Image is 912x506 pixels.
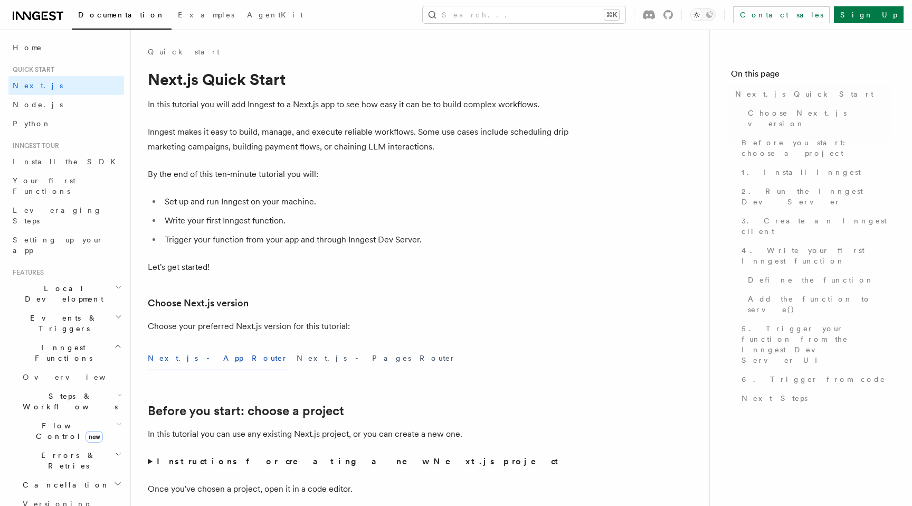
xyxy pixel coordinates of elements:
a: Next Steps [737,389,891,408]
a: 4. Write your first Inngest function [737,241,891,270]
a: Setting up your app [8,230,124,260]
a: Overview [18,368,124,387]
span: Quick start [8,65,54,74]
span: AgentKit [247,11,303,19]
p: By the end of this ten-minute tutorial you will: [148,167,570,182]
a: Your first Functions [8,171,124,201]
p: Let's get started! [148,260,570,275]
kbd: ⌘K [604,10,619,20]
span: Python [13,119,51,128]
span: 2. Run the Inngest Dev Server [742,186,891,207]
span: Errors & Retries [18,450,115,471]
p: In this tutorial you will add Inngest to a Next.js app to see how easy it can be to build complex... [148,97,570,112]
a: Documentation [72,3,172,30]
button: Search...⌘K [423,6,625,23]
button: Cancellation [18,475,124,494]
a: Define the function [744,270,891,289]
span: Leveraging Steps [13,206,102,225]
span: 4. Write your first Inngest function [742,245,891,266]
a: Install the SDK [8,152,124,171]
a: Leveraging Steps [8,201,124,230]
span: Examples [178,11,234,19]
a: Sign Up [834,6,904,23]
span: 3. Create an Inngest client [742,215,891,237]
li: Trigger your function from your app and through Inngest Dev Server. [161,232,570,247]
a: 6. Trigger from code [737,370,891,389]
span: Events & Triggers [8,313,115,334]
h4: On this page [731,68,891,85]
button: Local Development [8,279,124,308]
button: Steps & Workflows [18,387,124,416]
a: Before you start: choose a project [148,404,344,418]
button: Next.js - App Router [148,346,288,370]
span: Overview [23,373,131,381]
button: Next.js - Pages Router [297,346,456,370]
li: Set up and run Inngest on your machine. [161,194,570,209]
strong: Instructions for creating a new Next.js project [157,456,563,466]
span: Home [13,42,42,53]
a: 5. Trigger your function from the Inngest Dev Server UI [737,319,891,370]
li: Write your first Inngest function. [161,213,570,228]
span: Add the function to serve() [748,294,891,315]
button: Errors & Retries [18,446,124,475]
a: 1. Install Inngest [737,163,891,182]
span: 5. Trigger your function from the Inngest Dev Server UI [742,323,891,366]
a: 2. Run the Inngest Dev Server [737,182,891,211]
summary: Instructions for creating a new Next.js project [148,454,570,469]
span: Define the function [748,275,874,285]
p: Inngest makes it easy to build, manage, and execute reliable workflows. Some use cases include sc... [148,125,570,154]
span: Install the SDK [13,157,122,166]
span: Local Development [8,283,115,304]
span: Inngest Functions [8,342,114,363]
span: Next.js Quick Start [735,89,873,99]
p: In this tutorial you can use any existing Next.js project, or you can create a new one. [148,427,570,442]
button: Events & Triggers [8,308,124,338]
a: AgentKit [241,3,309,29]
a: Quick start [148,46,220,57]
span: Setting up your app [13,236,103,255]
span: new [85,431,103,443]
button: Toggle dark mode [690,8,716,21]
a: Python [8,114,124,133]
a: Add the function to serve() [744,289,891,319]
span: Your first Functions [13,176,75,195]
p: Once you've chosen a project, open it in a code editor. [148,482,570,496]
span: Features [8,268,44,277]
span: 1. Install Inngest [742,167,861,177]
a: Choose Next.js version [744,104,891,133]
span: Node.js [13,100,63,109]
a: Next.js [8,76,124,95]
span: Cancellation [18,480,110,490]
span: Choose Next.js version [748,108,891,129]
span: Before you start: choose a project [742,137,891,158]
a: Contact sales [733,6,830,23]
a: Home [8,38,124,57]
span: Documentation [78,11,165,19]
span: Next.js [13,81,63,90]
a: Before you start: choose a project [737,133,891,163]
a: Next.js Quick Start [731,85,891,104]
a: Choose Next.js version [148,296,249,311]
span: 6. Trigger from code [742,374,886,385]
a: 3. Create an Inngest client [737,211,891,241]
a: Node.js [8,95,124,114]
a: Examples [172,3,241,29]
button: Flow Controlnew [18,416,124,446]
h1: Next.js Quick Start [148,70,570,89]
p: Choose your preferred Next.js version for this tutorial: [148,319,570,334]
span: Steps & Workflows [18,391,118,412]
span: Next Steps [742,393,807,404]
button: Inngest Functions [8,338,124,368]
span: Inngest tour [8,142,59,150]
span: Flow Control [18,420,116,442]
